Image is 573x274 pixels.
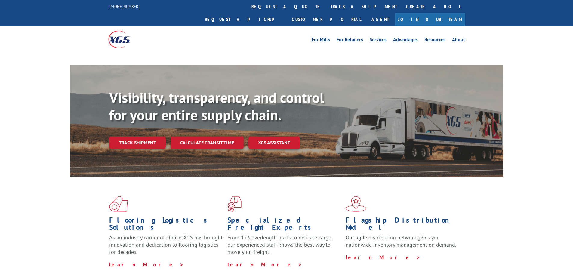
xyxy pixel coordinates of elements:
[227,234,341,261] p: From 123 overlength loads to delicate cargo, our experienced staff knows the best way to move you...
[248,136,300,149] a: XGS ASSISTANT
[346,217,459,234] h1: Flagship Distribution Model
[109,136,166,149] a: Track shipment
[370,37,387,44] a: Services
[227,217,341,234] h1: Specialized Freight Experts
[365,13,395,26] a: Agent
[109,88,324,124] b: Visibility, transparency, and control for your entire supply chain.
[395,13,465,26] a: Join Our Team
[393,37,418,44] a: Advantages
[346,196,366,212] img: xgs-icon-flagship-distribution-model-red
[109,234,223,255] span: As an industry carrier of choice, XGS has brought innovation and dedication to flooring logistics...
[171,136,244,149] a: Calculate transit time
[109,196,128,212] img: xgs-icon-total-supply-chain-intelligence-red
[287,13,365,26] a: Customer Portal
[337,37,363,44] a: For Retailers
[312,37,330,44] a: For Mills
[424,37,445,44] a: Resources
[227,196,242,212] img: xgs-icon-focused-on-flooring-red
[109,217,223,234] h1: Flooring Logistics Solutions
[346,254,421,261] a: Learn More >
[108,3,140,9] a: [PHONE_NUMBER]
[109,261,184,268] a: Learn More >
[200,13,287,26] a: Request a pickup
[227,261,302,268] a: Learn More >
[452,37,465,44] a: About
[346,234,456,248] span: Our agile distribution network gives you nationwide inventory management on demand.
